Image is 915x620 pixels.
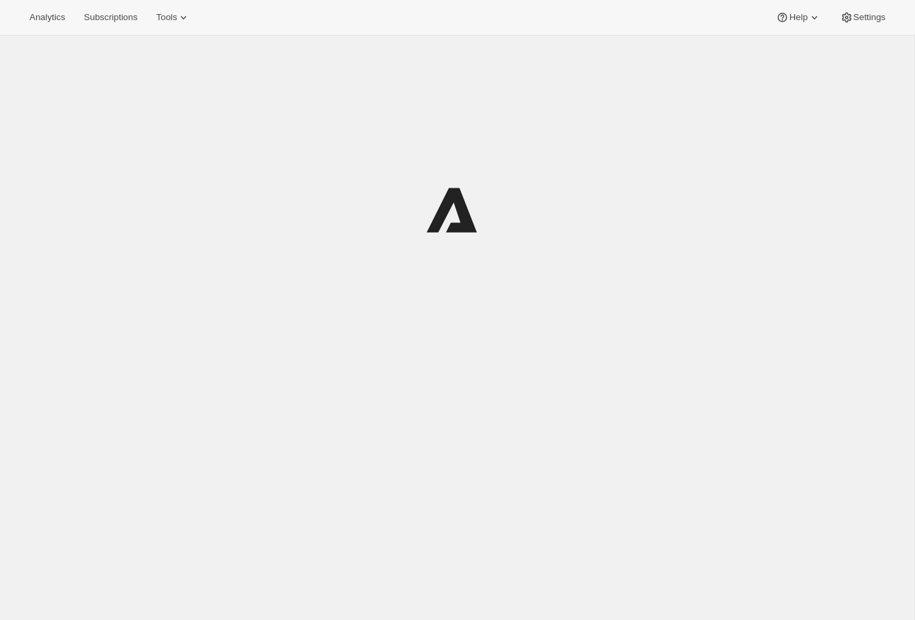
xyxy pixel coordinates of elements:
[768,8,829,27] button: Help
[84,12,137,23] span: Subscriptions
[156,12,177,23] span: Tools
[789,12,807,23] span: Help
[29,12,65,23] span: Analytics
[148,8,198,27] button: Tools
[832,8,894,27] button: Settings
[21,8,73,27] button: Analytics
[853,12,886,23] span: Settings
[76,8,145,27] button: Subscriptions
